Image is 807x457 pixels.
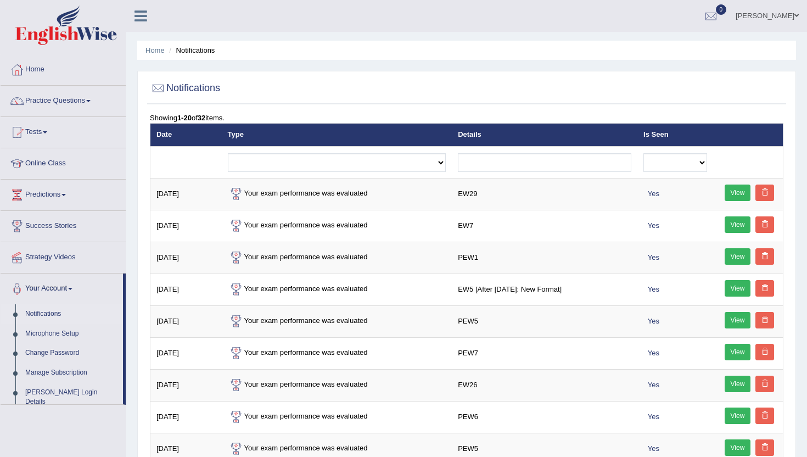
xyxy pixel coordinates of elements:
[150,305,222,337] td: [DATE]
[222,369,452,401] td: Your exam performance was evaluated
[150,401,222,433] td: [DATE]
[643,252,664,263] span: Yes
[222,337,452,369] td: Your exam performance was evaluated
[150,113,783,123] div: Showing of items.
[452,274,637,305] td: EW5 [After [DATE]: New Format]
[20,304,123,324] a: Notifications
[643,443,664,454] span: Yes
[1,274,123,301] a: Your Account
[150,369,222,401] td: [DATE]
[643,411,664,422] span: Yes
[755,280,774,297] a: Delete
[755,185,774,201] a: Delete
[150,80,220,97] h2: Notifications
[20,383,123,412] a: [PERSON_NAME] Login Details
[755,439,774,456] a: Delete
[222,274,452,305] td: Your exam performance was evaluated
[222,210,452,242] td: Your exam performance was evaluated
[20,363,123,383] a: Manage Subscription
[145,46,165,54] a: Home
[755,408,774,424] a: Delete
[452,305,637,337] td: PEW5
[725,344,751,360] a: View
[643,379,664,391] span: Yes
[452,242,637,274] td: PEW1
[725,280,751,297] a: View
[150,337,222,369] td: [DATE]
[20,324,123,344] a: Microphone Setup
[150,178,222,210] td: [DATE]
[156,130,172,138] a: Date
[228,130,244,138] a: Type
[755,216,774,233] a: Delete
[452,210,637,242] td: EW7
[643,283,664,295] span: Yes
[643,188,664,199] span: Yes
[452,178,637,210] td: EW29
[725,185,751,201] a: View
[1,117,126,144] a: Tests
[755,344,774,360] a: Delete
[222,305,452,337] td: Your exam performance was evaluated
[1,54,126,82] a: Home
[643,220,664,231] span: Yes
[150,242,222,274] td: [DATE]
[1,180,126,207] a: Predictions
[755,248,774,265] a: Delete
[725,408,751,424] a: View
[1,148,126,176] a: Online Class
[643,315,664,327] span: Yes
[452,369,637,401] td: EW26
[755,312,774,328] a: Delete
[177,114,192,122] b: 1-20
[222,242,452,274] td: Your exam performance was evaluated
[1,211,126,238] a: Success Stories
[222,178,452,210] td: Your exam performance was evaluated
[716,4,727,15] span: 0
[452,337,637,369] td: PEW7
[150,210,222,242] td: [DATE]
[452,401,637,433] td: PEW6
[725,216,751,233] a: View
[755,376,774,392] a: Delete
[1,86,126,113] a: Practice Questions
[458,130,481,138] a: Details
[198,114,205,122] b: 32
[643,130,669,138] a: Is Seen
[643,347,664,359] span: Yes
[725,376,751,392] a: View
[1,242,126,270] a: Strategy Videos
[20,343,123,363] a: Change Password
[222,401,452,433] td: Your exam performance was evaluated
[725,439,751,456] a: View
[725,312,751,328] a: View
[725,248,751,265] a: View
[150,274,222,305] td: [DATE]
[166,45,215,55] li: Notifications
